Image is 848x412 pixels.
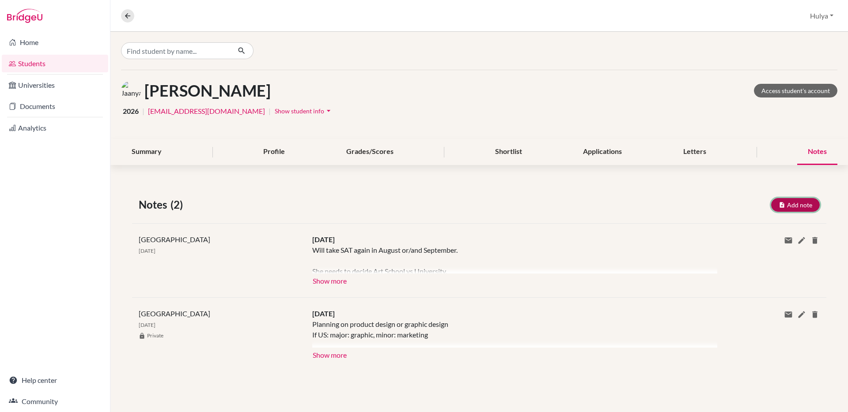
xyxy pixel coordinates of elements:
span: Show student info [275,107,324,115]
div: Planning on product design or graphic design If US: major: graphic, minor: marketing Looking into... [312,319,704,348]
span: [DATE] [139,322,155,328]
div: Applications [572,139,632,165]
span: | [269,106,271,116]
span: (2) [170,197,186,213]
span: [DATE] [139,247,155,254]
div: Summary [121,139,172,165]
a: Analytics [2,119,108,137]
a: Students [2,55,108,72]
div: Grades/Scores [336,139,404,165]
span: [GEOGRAPHIC_DATA] [139,235,210,243]
img: Bridge-U [7,9,42,23]
span: Notes [139,197,170,213]
div: Notes [797,139,837,165]
span: [GEOGRAPHIC_DATA] [139,309,210,318]
button: Hulya [806,7,837,24]
button: Show more [312,273,347,287]
div: Will take SAT again in August or/and September. She needs to decide Art School vs University. Pro... [312,245,704,273]
span: | [142,106,144,116]
img: Jaanya Jhaveri's avatar [121,81,141,101]
input: Find student by name... [121,42,231,59]
button: Show student infoarrow_drop_down [274,104,333,118]
span: [DATE] [312,309,335,318]
span: Private [139,332,163,339]
div: Profile [253,139,295,165]
div: Letters [673,139,717,165]
a: Universities [2,76,108,94]
span: 2026 [123,106,139,116]
button: Add note [771,198,820,212]
span: [DATE] [312,235,335,243]
a: Documents [2,97,108,115]
a: Access student's account [754,84,837,97]
a: Community [2,393,108,410]
a: Home [2,34,108,51]
button: Show more [312,348,347,361]
i: arrow_drop_down [324,106,333,115]
a: Help center [2,371,108,389]
a: [EMAIL_ADDRESS][DOMAIN_NAME] [148,106,265,116]
div: Shortlist [485,139,533,165]
h1: [PERSON_NAME] [144,81,271,100]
